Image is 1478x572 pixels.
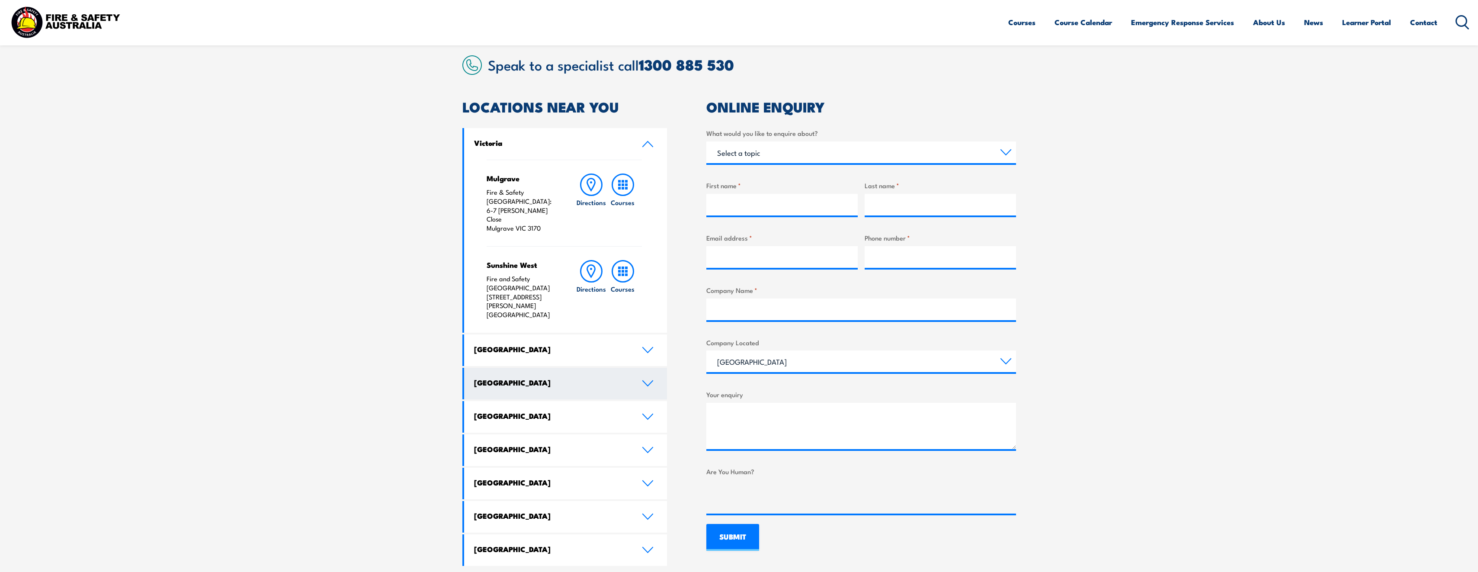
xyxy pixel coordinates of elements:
[706,180,858,190] label: First name
[474,378,629,387] h4: [GEOGRAPHIC_DATA]
[474,411,629,421] h4: [GEOGRAPHIC_DATA]
[1253,11,1285,34] a: About Us
[706,389,1016,399] label: Your enquiry
[464,534,667,566] a: [GEOGRAPHIC_DATA]
[474,544,629,554] h4: [GEOGRAPHIC_DATA]
[1008,11,1036,34] a: Courses
[487,188,559,233] p: Fire & Safety [GEOGRAPHIC_DATA]: 6-7 [PERSON_NAME] Close Mulgrave VIC 3170
[577,284,606,293] h6: Directions
[1055,11,1112,34] a: Course Calendar
[639,53,734,76] a: 1300 885 530
[474,344,629,354] h4: [GEOGRAPHIC_DATA]
[706,466,1016,476] label: Are You Human?
[464,434,667,466] a: [GEOGRAPHIC_DATA]
[611,198,635,207] h6: Courses
[1131,11,1234,34] a: Emergency Response Services
[474,511,629,521] h4: [GEOGRAPHIC_DATA]
[474,444,629,454] h4: [GEOGRAPHIC_DATA]
[1410,11,1437,34] a: Contact
[462,100,667,112] h2: LOCATIONS NEAR YOU
[706,128,1016,138] label: What would you like to enquire about?
[607,174,638,233] a: Courses
[1342,11,1391,34] a: Learner Portal
[464,334,667,366] a: [GEOGRAPHIC_DATA]
[464,401,667,433] a: [GEOGRAPHIC_DATA]
[577,198,606,207] h6: Directions
[706,480,838,514] iframe: reCAPTCHA
[487,260,559,270] h4: Sunshine West
[607,260,638,319] a: Courses
[706,233,858,243] label: Email address
[474,478,629,487] h4: [GEOGRAPHIC_DATA]
[464,128,667,160] a: Victoria
[487,274,559,319] p: Fire and Safety [GEOGRAPHIC_DATA] [STREET_ADDRESS][PERSON_NAME] [GEOGRAPHIC_DATA]
[464,468,667,499] a: [GEOGRAPHIC_DATA]
[1304,11,1323,34] a: News
[576,174,607,233] a: Directions
[464,368,667,399] a: [GEOGRAPHIC_DATA]
[488,57,1016,72] h2: Speak to a specialist call
[865,180,1016,190] label: Last name
[464,501,667,533] a: [GEOGRAPHIC_DATA]
[487,174,559,183] h4: Mulgrave
[576,260,607,319] a: Directions
[611,284,635,293] h6: Courses
[474,138,629,148] h4: Victoria
[706,337,1016,347] label: Company Located
[706,524,759,551] input: SUBMIT
[706,285,1016,295] label: Company Name
[865,233,1016,243] label: Phone number
[706,100,1016,112] h2: ONLINE ENQUIRY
